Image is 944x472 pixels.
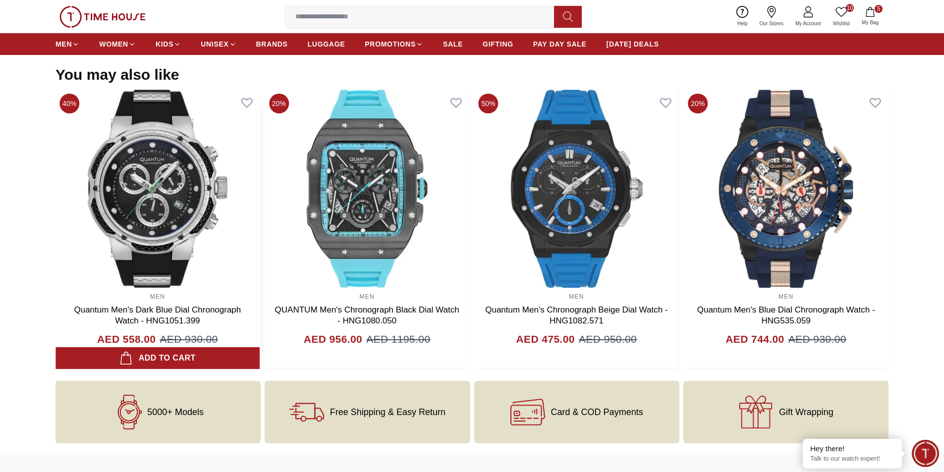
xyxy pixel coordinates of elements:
[56,90,260,288] img: Quantum Men's Dark Blue Dial Chronograph Watch - HNG1051.399
[516,331,575,347] h4: AED 475.00
[160,331,218,347] span: AED 930.00
[731,4,754,29] a: Help
[147,407,204,417] span: 5000+ Models
[475,90,679,288] img: Quantum Men's Chronograph Beige Dial Watch - HNG1082.571
[684,90,888,288] img: Quantum Men's Blue Dial Chronograph Watch - HNG535.059
[912,440,939,467] div: Chat Widget
[59,6,146,28] img: ...
[788,331,846,347] span: AED 930.00
[443,39,463,49] span: SALE
[551,407,643,417] span: Card & COD Payments
[365,35,423,53] a: PROMOTIONS
[483,35,513,53] a: GIFTING
[56,35,79,53] a: MEN
[688,94,708,113] span: 20%
[150,293,165,300] a: MEN
[791,20,825,27] span: My Account
[74,305,241,325] a: Quantum Men's Dark Blue Dial Chronograph Watch - HNG1051.399
[56,66,179,84] h2: You may also like
[725,331,784,347] h4: AED 744.00
[59,94,79,113] span: 40%
[607,39,659,49] span: [DATE] DEALS
[579,331,637,347] span: AED 950.00
[533,39,587,49] span: PAY DAY SALE
[858,19,883,26] span: My Bag
[265,90,469,288] img: QUANTUM Men's Chronograph Black Dial Watch - HNG1080.050
[97,331,156,347] h4: AED 558.00
[308,35,345,53] a: LUGGAGE
[810,444,894,454] div: Hey there!
[856,5,885,28] button: 5My Bag
[483,39,513,49] span: GIFTING
[778,293,793,300] a: MEN
[256,39,288,49] span: BRANDS
[479,94,499,113] span: 50%
[304,331,362,347] h4: AED 956.00
[443,35,463,53] a: SALE
[754,4,789,29] a: Our Stores
[366,331,430,347] span: AED 1195.00
[533,35,587,53] a: PAY DAY SALE
[733,20,752,27] span: Help
[56,39,72,49] span: MEN
[365,39,416,49] span: PROMOTIONS
[201,35,236,53] a: UNISEX
[156,35,181,53] a: KIDS
[756,20,787,27] span: Our Stores
[697,305,875,325] a: Quantum Men's Blue Dial Chronograph Watch - HNG535.059
[810,455,894,463] p: Talk to our watch expert!
[359,293,374,300] a: MEN
[256,35,288,53] a: BRANDS
[875,5,883,13] span: 5
[119,351,196,365] div: Add to cart
[201,39,228,49] span: UNISEX
[607,35,659,53] a: [DATE] DEALS
[56,347,260,369] button: Add to cart
[569,293,584,300] a: MEN
[156,39,173,49] span: KIDS
[485,305,667,325] a: Quantum Men's Chronograph Beige Dial Watch - HNG1082.571
[269,94,289,113] span: 20%
[99,39,128,49] span: WOMEN
[99,35,136,53] a: WOMEN
[275,305,459,325] a: QUANTUM Men's Chronograph Black Dial Watch - HNG1080.050
[330,407,445,417] span: Free Shipping & Easy Return
[827,4,856,29] a: 10Wishlist
[308,39,345,49] span: LUGGAGE
[829,20,854,27] span: Wishlist
[846,4,854,12] span: 10
[779,407,833,417] span: Gift Wrapping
